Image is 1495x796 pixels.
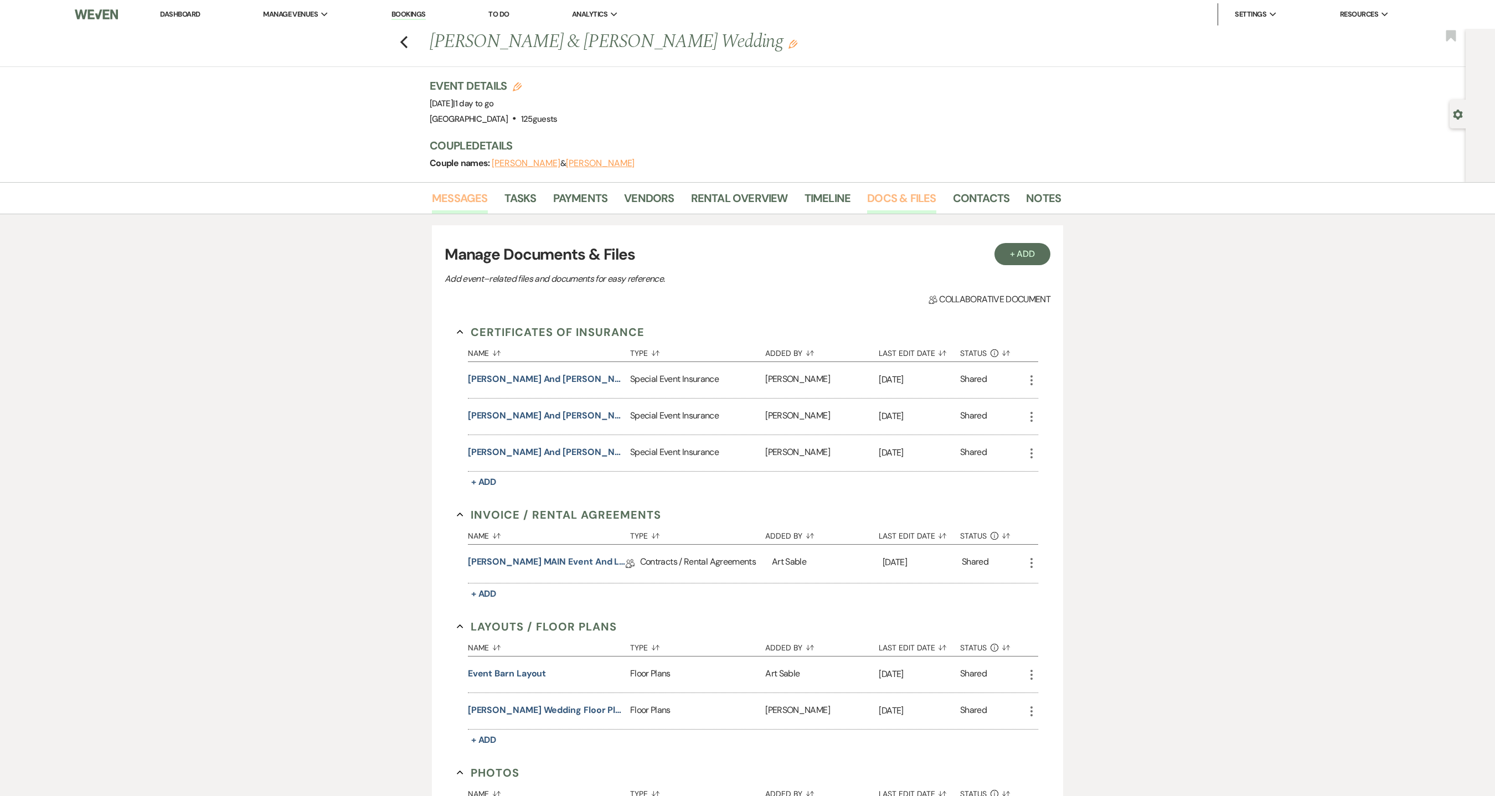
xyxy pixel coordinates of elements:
[879,523,960,544] button: Last Edit Date
[879,373,960,387] p: [DATE]
[879,704,960,718] p: [DATE]
[879,667,960,681] p: [DATE]
[765,523,879,544] button: Added By
[867,189,936,214] a: Docs & Files
[960,373,987,387] div: Shared
[994,243,1051,265] button: + Add
[960,704,987,719] div: Shared
[630,693,765,729] div: Floor Plans
[960,446,987,461] div: Shared
[960,532,987,540] span: Status
[471,734,497,746] span: + Add
[457,764,519,781] button: Photos
[630,362,765,398] div: Special Event Insurance
[1235,9,1266,20] span: Settings
[457,618,617,635] button: Layouts / Floor Plans
[492,158,635,169] span: &
[566,159,635,168] button: [PERSON_NAME]
[960,635,1025,656] button: Status
[430,138,1050,153] h3: Couple Details
[630,399,765,435] div: Special Event Insurance
[1340,9,1378,20] span: Resources
[430,113,508,125] span: [GEOGRAPHIC_DATA]
[691,189,788,214] a: Rental Overview
[430,98,494,109] span: [DATE]
[960,349,987,357] span: Status
[765,435,879,471] div: [PERSON_NAME]
[445,272,832,286] p: Add event–related files and documents for easy reference.
[263,9,318,20] span: Manage Venues
[765,362,879,398] div: [PERSON_NAME]
[430,78,558,94] h3: Event Details
[962,555,988,572] div: Shared
[471,476,497,488] span: + Add
[468,704,626,717] button: [PERSON_NAME] wedding floor plan
[553,189,608,214] a: Payments
[391,9,426,20] a: Bookings
[432,189,488,214] a: Messages
[457,506,661,523] button: Invoice / Rental Agreements
[468,732,500,748] button: + Add
[765,340,879,361] button: Added By
[504,189,537,214] a: Tasks
[430,29,926,55] h1: [PERSON_NAME] & [PERSON_NAME] Wedding
[488,9,509,19] a: To Do
[960,409,987,424] div: Shared
[960,340,1025,361] button: Status
[160,9,200,19] a: Dashboard
[468,635,630,656] button: Name
[630,435,765,471] div: Special Event Insurance
[471,588,497,599] span: + Add
[572,9,607,20] span: Analytics
[929,293,1050,306] span: Collaborative document
[624,189,674,214] a: Vendors
[879,446,960,460] p: [DATE]
[468,340,630,361] button: Name
[468,409,626,422] button: [PERSON_NAME] and [PERSON_NAME] insurance
[492,159,560,168] button: [PERSON_NAME]
[468,523,630,544] button: Name
[772,545,883,583] div: Art Sable
[1453,108,1463,119] button: Open lead details
[879,340,960,361] button: Last Edit Date
[1026,189,1061,214] a: Notes
[879,409,960,423] p: [DATE]
[468,586,500,602] button: + Add
[468,667,547,680] button: Event Barn Layout
[468,373,626,386] button: [PERSON_NAME] and [PERSON_NAME] insurance
[879,635,960,656] button: Last Edit Date
[765,693,879,729] div: [PERSON_NAME]
[960,667,987,682] div: Shared
[430,157,492,169] span: Couple names:
[468,446,626,459] button: [PERSON_NAME] and [PERSON_NAME] insurance
[805,189,851,214] a: Timeline
[630,523,765,544] button: Type
[457,324,645,340] button: Certificates of Insurance
[765,635,879,656] button: Added By
[75,3,118,26] img: Weven Logo
[960,644,987,652] span: Status
[883,555,962,570] p: [DATE]
[455,98,494,109] span: 1 day to go
[765,657,879,692] div: Art Sable
[960,523,1025,544] button: Status
[468,474,500,490] button: + Add
[788,39,797,49] button: Edit
[640,545,772,583] div: Contracts / Rental Agreements
[521,113,558,125] span: 125 guests
[953,189,1010,214] a: Contacts
[453,98,493,109] span: |
[630,635,765,656] button: Type
[765,399,879,435] div: [PERSON_NAME]
[630,340,765,361] button: Type
[630,657,765,692] div: Floor Plans
[445,243,1050,266] h3: Manage Documents & Files
[468,555,626,572] a: [PERSON_NAME] MAIN Event and Lodging Contracts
